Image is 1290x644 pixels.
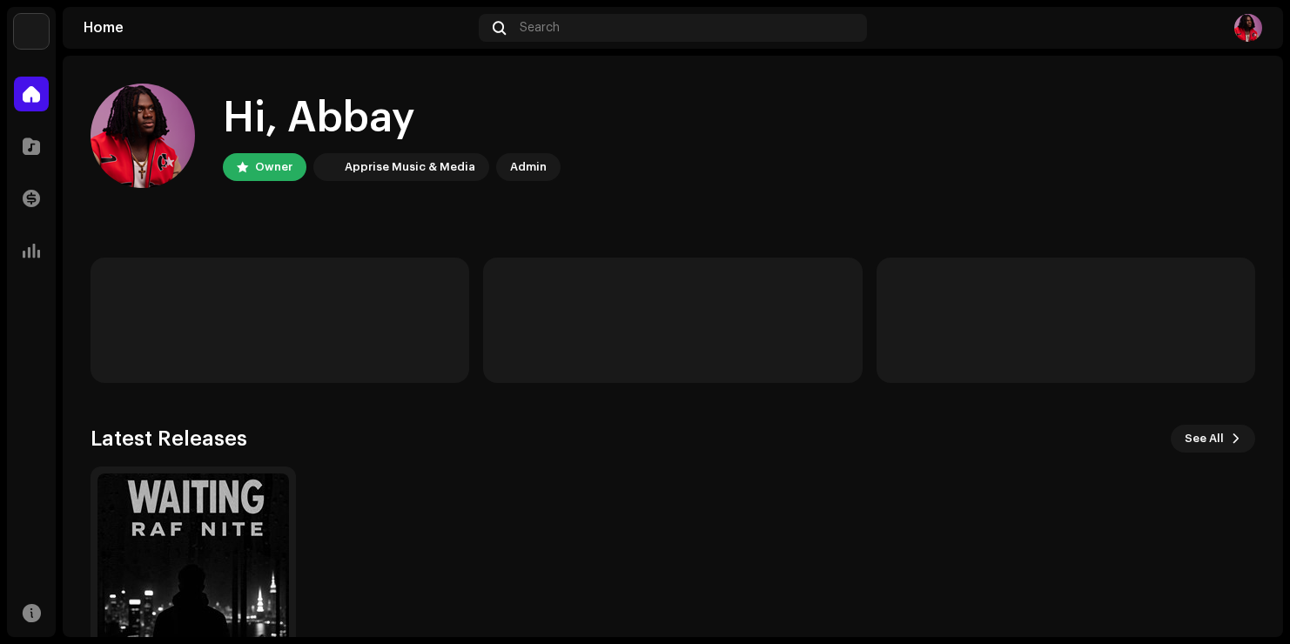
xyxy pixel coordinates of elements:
[1234,14,1262,42] img: 2bd620a3-47a7-42fc-8b46-d212e1b87a3c
[520,21,560,35] span: Search
[255,157,292,178] div: Owner
[223,91,561,146] div: Hi, Abbay
[510,157,547,178] div: Admin
[91,425,247,453] h3: Latest Releases
[1171,425,1255,453] button: See All
[317,157,338,178] img: 1c16f3de-5afb-4452-805d-3f3454e20b1b
[345,157,475,178] div: Apprise Music & Media
[14,14,49,49] img: 1c16f3de-5afb-4452-805d-3f3454e20b1b
[1185,421,1224,456] span: See All
[91,84,195,188] img: 2bd620a3-47a7-42fc-8b46-d212e1b87a3c
[84,21,472,35] div: Home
